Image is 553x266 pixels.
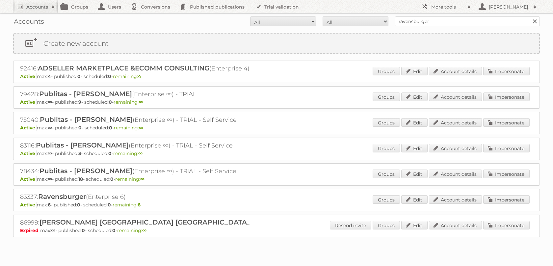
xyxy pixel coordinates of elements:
a: Account details [429,221,482,229]
h2: 83116: (Enterprise ∞) - TRIAL - Self Service [20,141,250,150]
strong: ∞ [142,227,146,233]
p: max: - published: - scheduled: - [20,176,533,182]
a: Impersonate [483,195,530,204]
h2: 79428: (Enterprise ∞) - TRIAL [20,90,250,98]
p: max: - published: - scheduled: - [20,125,533,131]
span: Active [20,150,37,156]
span: remaining: [113,150,143,156]
h2: 83337: (Enterprise 6) [20,193,250,201]
span: Publitas - [PERSON_NAME] [39,167,132,175]
span: remaining: [114,125,143,131]
strong: 0 [110,176,114,182]
a: Resend invite [330,221,371,229]
span: remaining: [113,73,141,79]
span: ADSELLER MARKETPLACE &ECOMM CONSULTING [38,64,209,72]
strong: ∞ [138,150,143,156]
strong: 0 [78,125,82,131]
a: Impersonate [483,144,530,152]
strong: 0 [109,125,112,131]
span: Publitas - [PERSON_NAME] [36,141,129,149]
h2: 75040: (Enterprise ∞) - TRIAL - Self Service [20,116,250,124]
a: Groups [373,221,400,229]
span: Active [20,73,37,79]
a: Impersonate [483,67,530,75]
strong: ∞ [48,176,52,182]
a: Groups [373,67,400,75]
a: Edit [401,144,428,152]
strong: 6 [138,202,141,208]
span: remaining: [117,227,146,233]
a: Impersonate [483,170,530,178]
span: remaining: [115,176,145,182]
strong: 0 [77,202,80,208]
a: Impersonate [483,93,530,101]
a: Account details [429,195,482,204]
span: remaining: [113,202,141,208]
h2: 78434: (Enterprise ∞) - TRIAL - Self Service [20,167,250,175]
strong: 0 [109,99,112,105]
a: Create new account [14,34,539,53]
span: Publitas - [PERSON_NAME] [40,116,133,123]
h2: More tools [431,4,464,10]
span: remaining: [114,99,143,105]
strong: 0 [108,150,112,156]
a: Groups [373,118,400,127]
span: Active [20,125,37,131]
a: Edit [401,221,428,229]
strong: 18 [78,176,83,182]
span: Expired [20,227,40,233]
a: Account details [429,118,482,127]
strong: ∞ [48,99,52,105]
span: Active [20,99,37,105]
strong: 0 [108,202,111,208]
a: Groups [373,170,400,178]
h2: 86999: (Bronze ∞) - TRIAL - Self Service [20,218,250,227]
strong: ∞ [139,99,143,105]
a: Account details [429,67,482,75]
p: max: - published: - scheduled: - [20,99,533,105]
strong: ∞ [48,150,52,156]
span: Ravensburger [38,193,86,200]
h2: Accounts [26,4,48,10]
a: Account details [429,93,482,101]
strong: ∞ [48,125,52,131]
a: Impersonate [483,118,530,127]
span: Active [20,202,37,208]
strong: 6 [48,202,51,208]
strong: 0 [77,73,81,79]
strong: ∞ [140,176,145,182]
h2: [PERSON_NAME] [487,4,530,10]
a: Edit [401,118,428,127]
strong: 4 [138,73,141,79]
a: Account details [429,144,482,152]
p: max: - published: - scheduled: - [20,227,533,233]
a: Account details [429,170,482,178]
strong: 4 [48,73,51,79]
strong: 0 [108,73,111,79]
strong: 0 [112,227,116,233]
strong: ∞ [51,227,55,233]
strong: 0 [82,227,85,233]
span: Active [20,176,37,182]
span: [PERSON_NAME] [GEOGRAPHIC_DATA] [GEOGRAPHIC_DATA] [39,218,250,226]
p: max: - published: - scheduled: - [20,150,533,156]
p: max: - published: - scheduled: - [20,73,533,79]
strong: 9 [78,99,81,105]
a: Groups [373,144,400,152]
a: Edit [401,93,428,101]
p: max: - published: - scheduled: - [20,202,533,208]
strong: ∞ [139,125,143,131]
a: Groups [373,93,400,101]
a: Groups [373,195,400,204]
h2: 92416: (Enterprise 4) [20,64,250,73]
span: Publitas - [PERSON_NAME] [39,90,132,98]
a: Edit [401,67,428,75]
a: Edit [401,195,428,204]
a: Edit [401,170,428,178]
strong: 3 [78,150,81,156]
a: Impersonate [483,221,530,229]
